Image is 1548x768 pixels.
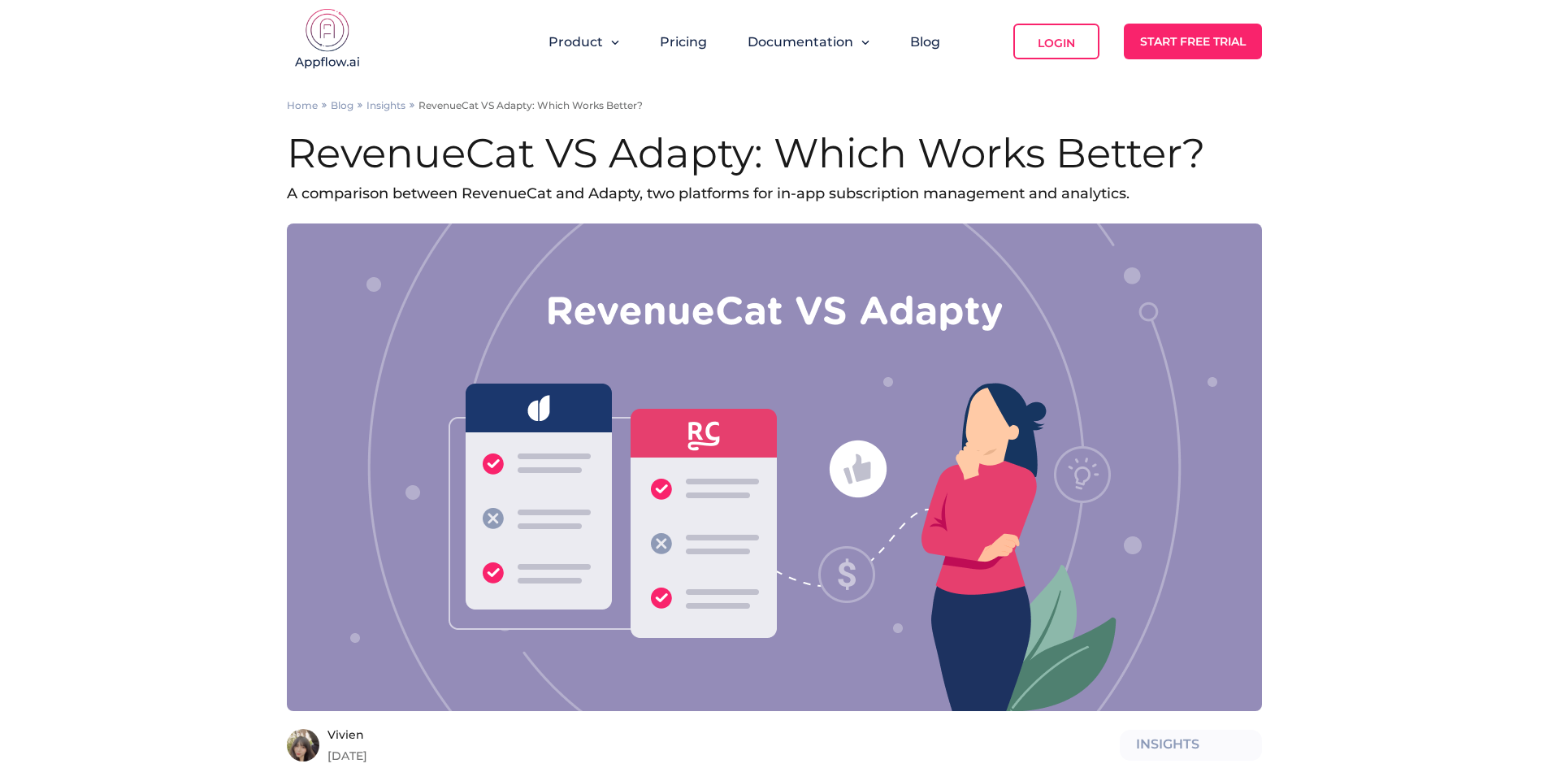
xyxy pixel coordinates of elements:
[327,729,1112,740] span: Vivien
[287,180,1262,207] p: A comparison between RevenueCat and Adapty, two platforms for in-app subscription management and ...
[287,223,1262,711] img: cbc11868-a130-4005-b472-43aa30b71ba0.png
[1013,24,1099,59] a: Login
[287,99,318,111] a: Home
[327,750,1112,761] span: [DATE]
[910,34,940,50] a: Blog
[660,34,707,50] a: Pricing
[287,128,1262,180] h1: RevenueCat VS Adapty: Which Works Better?
[366,99,405,111] a: Insights
[331,99,353,111] a: Blog
[748,34,869,50] button: Documentation
[287,729,319,761] img: vivien.jpg
[549,34,619,50] button: Product
[1136,738,1199,753] span: Insights
[418,99,643,111] p: RevenueCat VS Adapty: Which Works Better?
[1124,24,1262,59] a: Start Free Trial
[748,34,853,50] span: Documentation
[549,34,603,50] span: Product
[287,8,368,73] img: appflow.ai-logo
